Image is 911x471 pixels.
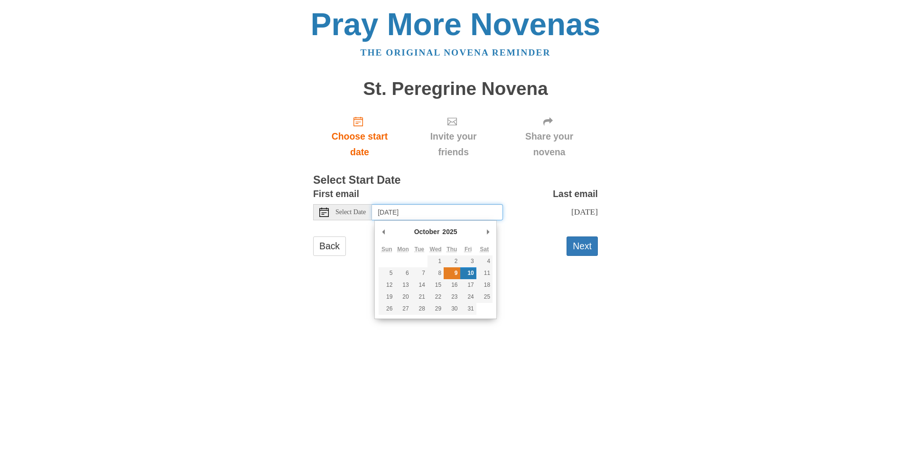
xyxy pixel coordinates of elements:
span: Share your novena [510,129,588,160]
input: Use the arrow keys to pick a date [372,204,503,220]
button: 15 [428,279,444,291]
button: 12 [379,279,395,291]
button: 14 [411,279,428,291]
abbr: Friday [465,246,472,253]
button: 24 [460,291,476,303]
a: Choose start date [313,108,406,165]
button: 22 [428,291,444,303]
h1: St. Peregrine Novena [313,79,598,99]
span: Invite your friends [416,129,491,160]
abbr: Tuesday [415,246,424,253]
button: 2 [444,255,460,267]
abbr: Thursday [446,246,457,253]
a: Pray More Novenas [311,7,601,42]
button: 27 [395,303,411,315]
abbr: Saturday [480,246,489,253]
button: 26 [379,303,395,315]
button: Previous Month [379,225,388,239]
button: 4 [476,255,493,267]
label: First email [313,186,359,202]
button: 17 [460,279,476,291]
button: 20 [395,291,411,303]
button: 23 [444,291,460,303]
div: Click "Next" to confirm your start date first. [406,108,501,165]
button: Next Month [483,225,493,239]
a: The original novena reminder [361,47,551,57]
div: 2025 [441,225,458,239]
button: 25 [476,291,493,303]
abbr: Monday [397,246,409,253]
button: 28 [411,303,428,315]
button: 5 [379,267,395,279]
button: 16 [444,279,460,291]
span: Choose start date [323,129,397,160]
label: Last email [553,186,598,202]
div: October [413,225,441,239]
button: 31 [460,303,476,315]
button: 6 [395,267,411,279]
a: Back [313,236,346,256]
button: Next [567,236,598,256]
abbr: Wednesday [430,246,442,253]
div: Click "Next" to confirm your start date first. [501,108,598,165]
button: 21 [411,291,428,303]
button: 1 [428,255,444,267]
button: 8 [428,267,444,279]
span: Select Date [335,209,366,216]
button: 19 [379,291,395,303]
button: 10 [460,267,476,279]
button: 30 [444,303,460,315]
h3: Select Start Date [313,174,598,187]
abbr: Sunday [381,246,392,253]
button: 7 [411,267,428,279]
button: 29 [428,303,444,315]
button: 18 [476,279,493,291]
button: 3 [460,255,476,267]
span: [DATE] [571,207,598,217]
button: 11 [476,267,493,279]
button: 9 [444,267,460,279]
button: 13 [395,279,411,291]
